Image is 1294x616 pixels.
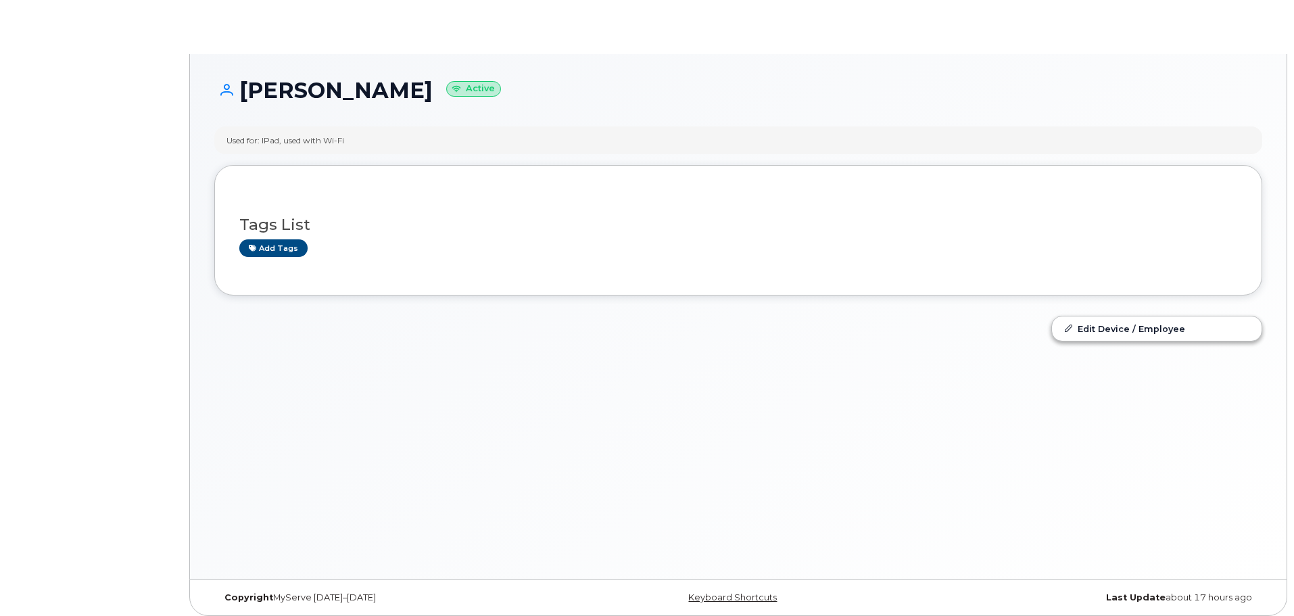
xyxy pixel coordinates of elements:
h1: [PERSON_NAME] [214,78,1262,102]
div: Used for: IPad, used with Wi-Fi [226,135,344,146]
small: Active [446,81,501,97]
a: Edit Device / Employee [1052,316,1262,341]
a: Add tags [239,239,308,256]
strong: Copyright [224,592,273,602]
strong: Last Update [1106,592,1166,602]
div: about 17 hours ago [913,592,1262,603]
h3: Tags List [239,216,1237,233]
div: MyServe [DATE]–[DATE] [214,592,564,603]
a: Keyboard Shortcuts [688,592,777,602]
